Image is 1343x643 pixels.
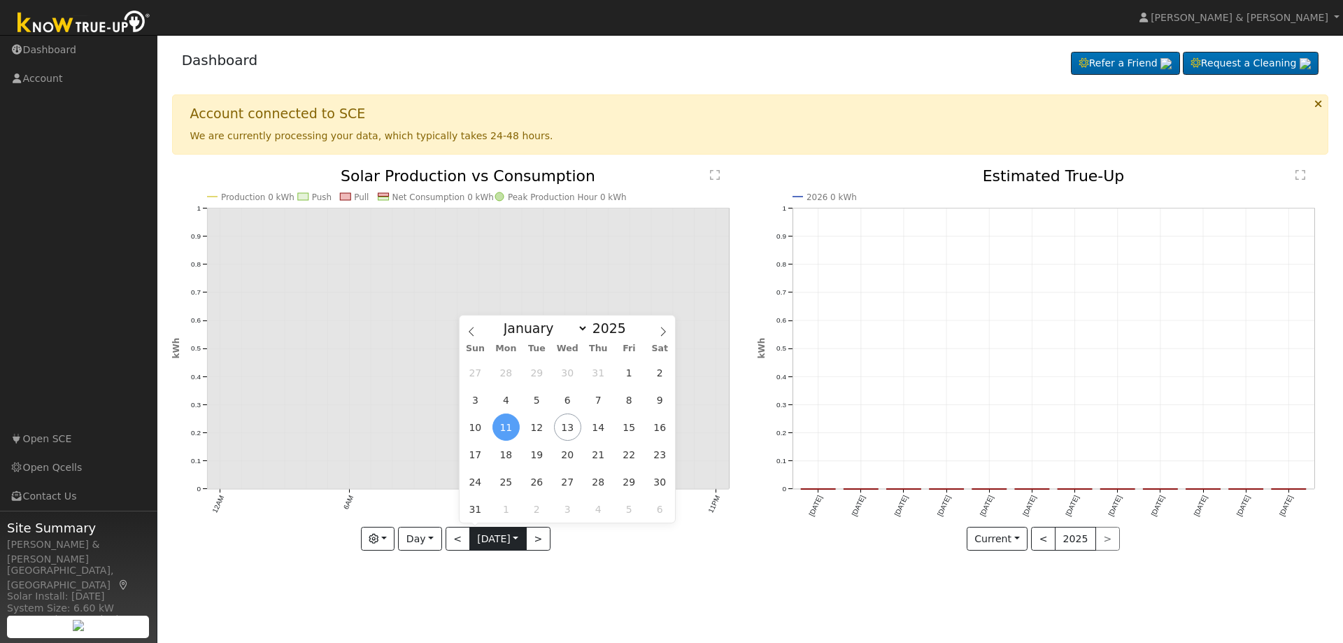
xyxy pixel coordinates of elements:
[191,232,201,240] text: 0.9
[782,204,786,212] text: 1
[930,489,964,490] rect: onclick=""
[646,495,674,523] span: September 6, 2025
[552,344,583,353] span: Wed
[585,359,612,386] span: July 31, 2025
[776,316,786,324] text: 0.6
[851,494,867,517] text: [DATE]
[887,489,921,490] rect: onclick=""
[616,441,643,468] span: August 22, 2025
[1150,494,1166,517] text: [DATE]
[1300,58,1311,69] img: retrieve
[585,414,612,441] span: August 14, 2025
[1071,52,1180,76] a: Refer a Friend
[341,167,595,185] text: Solar Production vs Consumption
[936,494,952,517] text: [DATE]
[782,485,786,493] text: 0
[554,359,581,386] span: July 30, 2025
[776,401,786,409] text: 0.3
[182,52,258,69] a: Dashboard
[588,320,639,336] input: Year
[776,457,786,465] text: 0.1
[7,612,150,627] div: Storage Size: 15.0 kWh
[7,518,150,537] span: Site Summary
[508,192,627,202] text: Peak Production Hour 0 kWh
[191,401,201,409] text: 0.3
[10,8,157,39] img: Know True-Up
[1107,494,1123,517] text: [DATE]
[1144,489,1178,490] rect: onclick=""
[392,192,493,202] text: Net Consumption 0 kWh
[1295,169,1305,181] text: 
[191,429,201,437] text: 0.2
[492,468,520,495] span: August 25, 2025
[776,373,786,381] text: 0.4
[190,130,553,141] span: We are currently processing your data, which typically takes 24-48 hours.
[1065,494,1081,517] text: [DATE]
[523,441,550,468] span: August 19, 2025
[1183,52,1319,76] a: Request a Cleaning
[585,468,612,495] span: August 28, 2025
[191,288,201,296] text: 0.7
[462,468,489,495] span: August 24, 2025
[462,495,489,523] span: August 31, 2025
[446,527,470,551] button: <
[757,338,767,359] text: kWh
[190,106,366,122] h1: Account connected to SCE
[7,589,150,604] div: Solar Install: [DATE]
[585,386,612,414] span: August 7, 2025
[1235,494,1251,517] text: [DATE]
[354,192,369,202] text: Pull
[171,338,181,359] text: kWh
[616,414,643,441] span: August 15, 2025
[492,386,520,414] span: August 4, 2025
[1160,58,1172,69] img: retrieve
[118,579,130,591] a: Map
[523,414,550,441] span: August 12, 2025
[1278,494,1294,517] text: [DATE]
[776,429,786,437] text: 0.2
[523,468,550,495] span: August 26, 2025
[1229,489,1263,490] rect: onclick=""
[497,320,588,337] select: Month
[644,344,675,353] span: Sat
[1021,494,1037,517] text: [DATE]
[776,288,786,296] text: 0.7
[613,344,644,353] span: Fri
[801,489,835,490] rect: onclick=""
[490,344,521,353] span: Mon
[616,359,643,386] span: August 1, 2025
[462,386,489,414] span: August 3, 2025
[492,359,520,386] span: July 28, 2025
[197,204,201,212] text: 1
[7,537,150,567] div: [PERSON_NAME] & [PERSON_NAME]
[492,495,520,523] span: September 1, 2025
[844,489,878,490] rect: onclick=""
[807,494,823,517] text: [DATE]
[616,468,643,495] span: August 29, 2025
[554,468,581,495] span: August 27, 2025
[554,386,581,414] span: August 6, 2025
[7,563,150,593] div: [GEOGRAPHIC_DATA], [GEOGRAPHIC_DATA]
[1186,489,1221,490] rect: onclick=""
[1058,489,1092,490] rect: onclick=""
[646,386,674,414] span: August 9, 2025
[646,441,674,468] span: August 23, 2025
[776,232,786,240] text: 0.9
[706,495,721,514] text: 11PM
[776,260,786,268] text: 0.8
[583,344,613,353] span: Thu
[191,260,201,268] text: 0.8
[1101,489,1135,490] rect: onclick=""
[191,457,201,465] text: 0.1
[462,441,489,468] span: August 17, 2025
[460,344,490,353] span: Sun
[646,468,674,495] span: August 30, 2025
[521,344,552,353] span: Tue
[191,345,201,353] text: 0.5
[469,527,527,551] button: [DATE]
[221,192,294,202] text: Production 0 kWh
[585,495,612,523] span: September 4, 2025
[197,485,201,493] text: 0
[710,169,720,181] text: 
[1272,489,1306,490] rect: onclick=""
